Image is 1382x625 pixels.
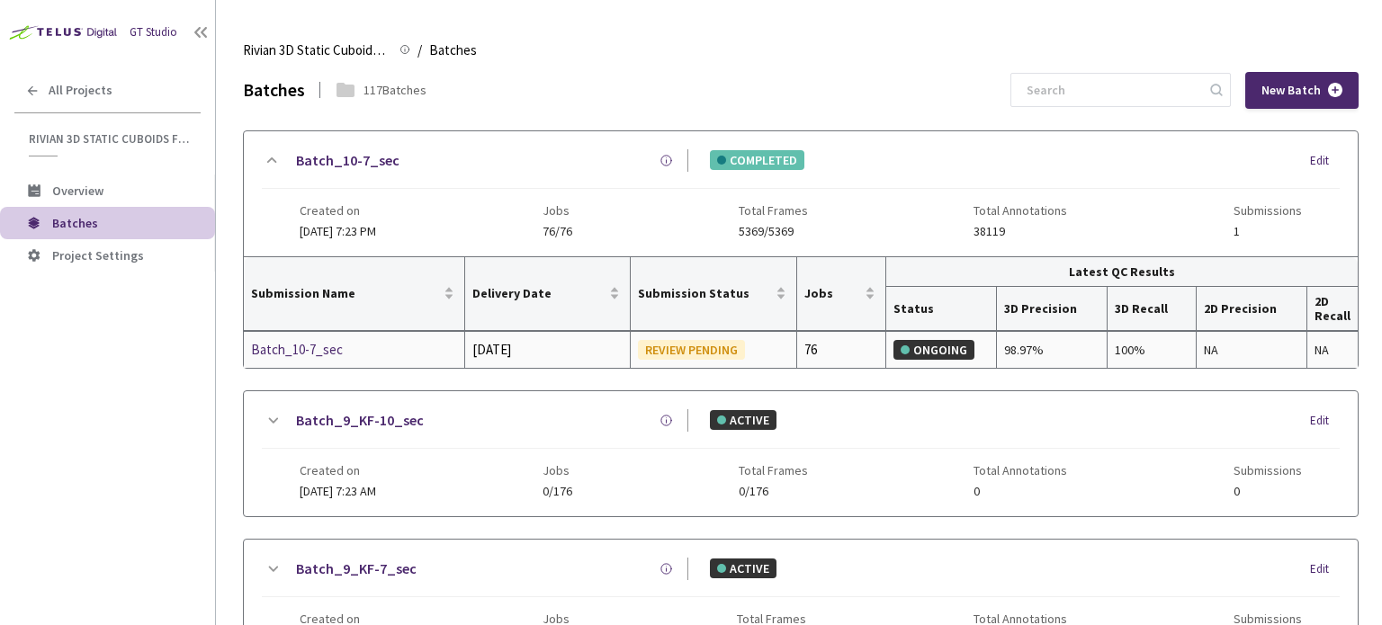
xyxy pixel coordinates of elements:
[886,287,998,331] th: Status
[243,76,305,103] div: Batches
[1310,152,1340,170] div: Edit
[1234,463,1302,478] span: Submissions
[710,150,804,170] div: COMPLETED
[244,131,1358,256] div: Batch_10-7_secCOMPLETEDEditCreated on[DATE] 7:23 PMJobs76/76Total Frames5369/5369Total Annotation...
[1115,340,1188,360] div: 100%
[465,257,631,331] th: Delivery Date
[296,409,424,432] a: Batch_9_KF-10_sec
[52,247,144,263] span: Project Settings
[1016,74,1207,106] input: Search
[543,203,572,218] span: Jobs
[52,183,103,199] span: Overview
[1004,340,1099,360] div: 98.97%
[739,485,808,498] span: 0/176
[543,463,572,478] span: Jobs
[974,225,1067,238] span: 38119
[710,558,776,578] div: ACTIVE
[1315,340,1351,360] div: NA
[296,558,417,580] a: Batch_9_KF-7_sec
[1204,340,1299,360] div: NA
[29,131,190,147] span: Rivian 3D Static Cuboids fixed[2024-25]
[49,83,112,98] span: All Projects
[739,225,808,238] span: 5369/5369
[543,225,572,238] span: 76/76
[472,339,623,361] div: [DATE]
[638,286,772,300] span: Submission Status
[1108,287,1196,331] th: 3D Recall
[710,410,776,430] div: ACTIVE
[1234,485,1302,498] span: 0
[417,40,422,61] li: /
[300,203,376,218] span: Created on
[52,215,98,231] span: Batches
[1234,203,1302,218] span: Submissions
[429,40,477,61] span: Batches
[893,340,974,360] div: ONGOING
[638,340,745,360] div: REVIEW PENDING
[130,23,177,41] div: GT Studio
[1261,83,1321,98] span: New Batch
[251,286,440,300] span: Submission Name
[1234,225,1302,238] span: 1
[244,257,465,331] th: Submission Name
[243,40,389,61] span: Rivian 3D Static Cuboids fixed[2024-25]
[886,257,1358,287] th: Latest QC Results
[300,463,376,478] span: Created on
[804,339,878,361] div: 76
[251,339,442,361] a: Batch_10-7_sec
[804,286,861,300] span: Jobs
[1307,287,1358,331] th: 2D Recall
[1310,412,1340,430] div: Edit
[797,257,886,331] th: Jobs
[739,203,808,218] span: Total Frames
[631,257,797,331] th: Submission Status
[739,463,808,478] span: Total Frames
[363,80,426,100] div: 117 Batches
[974,203,1067,218] span: Total Annotations
[472,286,606,300] span: Delivery Date
[1310,560,1340,578] div: Edit
[1197,287,1307,331] th: 2D Precision
[974,463,1067,478] span: Total Annotations
[974,485,1067,498] span: 0
[300,223,376,239] span: [DATE] 7:23 PM
[296,149,399,172] a: Batch_10-7_sec
[300,483,376,499] span: [DATE] 7:23 AM
[244,391,1358,516] div: Batch_9_KF-10_secACTIVEEditCreated on[DATE] 7:23 AMJobs0/176Total Frames0/176Total Annotations0Su...
[543,485,572,498] span: 0/176
[997,287,1108,331] th: 3D Precision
